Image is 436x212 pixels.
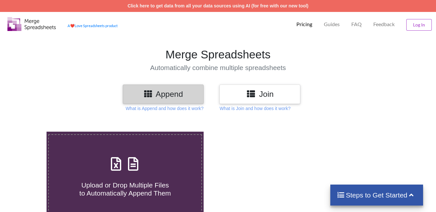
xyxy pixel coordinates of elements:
img: Logo.png [7,17,56,31]
p: What is Append and how does it work? [126,105,204,112]
span: heart [70,24,75,28]
a: AheartLove Spreadsheets product [68,24,118,28]
span: Feedback [373,22,395,27]
p: FAQ [351,21,362,28]
p: Guides [324,21,340,28]
h4: Steps to Get Started [337,191,417,199]
a: Click here to get data from all your data sources using AI (for free with our new tool) [128,3,309,8]
h3: Join [224,89,295,99]
p: What is Join and how does it work? [219,105,290,112]
span: Upload or Drop Multiple Files to Automatically Append Them [80,181,171,197]
p: Pricing [296,21,312,28]
h3: Append [128,89,199,99]
button: Log In [406,19,432,31]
